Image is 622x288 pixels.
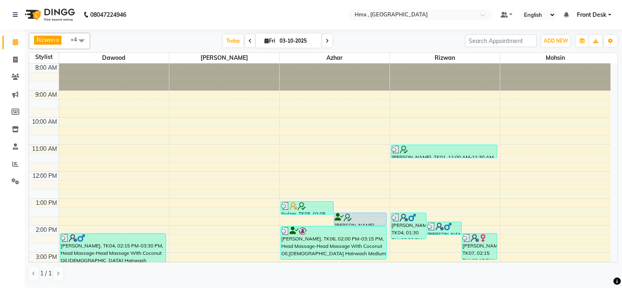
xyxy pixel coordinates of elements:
[391,145,497,158] div: [PERSON_NAME], TK01, 11:00 AM-11:30 AM, HMX SERVICE-Hairstyling
[277,35,318,47] input: 2025-10-03
[280,53,390,63] span: Azhar
[542,35,570,47] button: ADD NEW
[55,36,59,43] a: x
[262,38,277,44] span: Fri
[169,53,279,63] span: [PERSON_NAME]
[34,226,59,234] div: 2:00 PM
[34,63,59,72] div: 8:00 AM
[30,145,59,153] div: 11:00 AM
[223,34,244,47] span: Today
[29,53,59,61] div: Stylist
[465,34,537,47] input: Search Appointment
[427,222,462,234] div: [PERSON_NAME], TK04, 01:50 PM-02:20 PM, [DEMOGRAPHIC_DATA] Hairwash Premium
[34,253,59,261] div: 3:00 PM
[500,53,611,63] span: Mohsin
[281,202,333,214] div: Gulzar, TK05, 01:05 PM-01:35 PM, [DEMOGRAPHIC_DATA] [PERSON_NAME] Edging
[21,3,77,26] img: logo
[334,213,387,225] div: [PERSON_NAME], TK02, 01:30 PM-02:00 PM, HMX SERVICE-Head massage oil
[577,11,606,19] span: Front Desk
[60,234,166,266] div: [PERSON_NAME], TK04, 02:15 PM-03:30 PM, Head Massage-Head Massage With Coconut Oil,[DEMOGRAPHIC_D...
[59,53,169,63] span: Dawood
[36,36,55,43] span: Rizwan
[544,38,568,44] span: ADD NEW
[71,36,83,43] span: +4
[281,227,386,259] div: [PERSON_NAME], TK06, 02:00 PM-03:15 PM, Head Massage-Head Massage With Coconut Oil,[DEMOGRAPHIC_D...
[391,213,426,239] div: [PERSON_NAME], TK04, 01:30 PM-02:30 PM, [DEMOGRAPHIC_DATA] Headmassge With Cold Pressed Oil ( 3Omin)
[390,53,500,63] span: Rizwan
[462,234,497,259] div: [PERSON_NAME], TK07, 02:15 PM-03:15 PM, [DEMOGRAPHIC_DATA] Haircut
[31,172,59,180] div: 12:00 PM
[34,199,59,207] div: 1:00 PM
[90,3,126,26] b: 08047224946
[30,118,59,126] div: 10:00 AM
[40,269,52,278] span: 1 / 1
[34,91,59,99] div: 9:00 AM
